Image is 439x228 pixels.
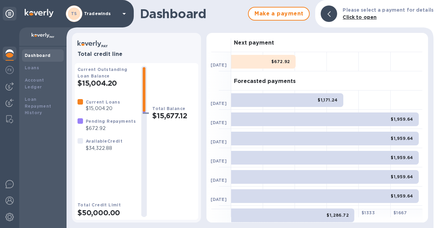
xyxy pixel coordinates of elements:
b: Account Ledger [25,77,44,89]
div: Unpin categories [3,7,16,21]
b: Loan Repayment History [25,97,51,116]
button: Make a payment [248,7,310,21]
b: Dashboard [25,53,51,58]
p: $15,004.20 [86,105,120,112]
b: [DATE] [211,158,227,164]
h2: $50,000.00 [78,208,136,217]
h3: Next payment [234,40,274,46]
b: $1,959.64 [391,136,413,141]
h2: $15,004.20 [78,79,136,87]
b: $1,959.64 [391,117,413,122]
b: Please select a payment for details [343,7,434,13]
p: $672.92 [86,125,136,132]
b: TS [71,11,77,16]
b: $ 1667 [393,210,407,215]
img: Foreign exchange [5,66,14,74]
b: Current Loans [86,99,120,105]
b: Total Balance [152,106,185,111]
b: Loans [25,65,39,70]
b: Available Credit [86,139,122,144]
h1: Dashboard [140,7,245,21]
span: Make a payment [254,10,304,18]
b: [DATE] [211,178,227,183]
b: $1,959.64 [391,174,413,179]
b: Pending Repayments [86,119,136,124]
b: $1,171.24 [318,97,338,103]
b: Total Credit Limit [78,202,121,207]
b: [DATE] [211,62,227,68]
b: $1,286.72 [327,213,349,218]
b: [DATE] [211,120,227,125]
h2: $15,677.12 [152,111,195,120]
b: $ 1333 [361,210,375,215]
b: [DATE] [211,197,227,202]
h3: Total credit line [78,51,195,58]
p: $34,322.88 [86,145,122,152]
img: Logo [25,9,54,17]
p: Tradewinds [84,11,118,16]
b: $672.92 [271,59,290,64]
b: Current Outstanding Loan Balance [78,67,128,79]
b: $1,959.64 [391,193,413,199]
b: [DATE] [211,139,227,144]
b: Click to open [343,14,377,20]
b: [DATE] [211,101,227,106]
b: $1,959.64 [391,155,413,160]
h3: Forecasted payments [234,78,296,85]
